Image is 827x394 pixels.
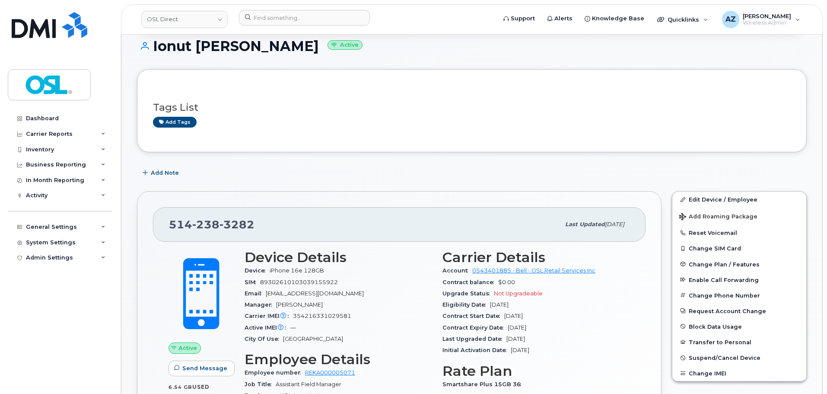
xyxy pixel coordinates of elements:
span: [DATE] [490,301,509,308]
a: Knowledge Base [579,10,650,27]
small: Active [328,40,363,50]
button: Request Account Change [672,303,806,319]
span: Send Message [182,364,227,372]
span: Add Note [151,169,179,177]
span: Enable Call Forwarding [689,276,759,283]
span: Not Upgradeable [494,290,543,297]
button: Suspend/Cancel Device [672,350,806,365]
span: City Of Use [245,336,283,342]
a: OSL Direct [141,11,228,28]
span: Quicklinks [668,16,699,23]
h3: Tags List [153,102,791,113]
span: 354216331029581 [293,313,351,319]
span: [DATE] [511,347,529,353]
a: Add tags [153,117,197,128]
button: Change Plan / Features [672,256,806,272]
span: Active [178,344,197,352]
span: Suspend/Cancel Device [689,355,760,361]
span: Alerts [554,14,573,23]
h3: Carrier Details [442,250,630,265]
button: Transfer to Personal [672,334,806,350]
span: Employee number [245,369,305,376]
h3: Employee Details [245,352,432,367]
span: [DATE] [508,324,526,331]
span: [PERSON_NAME] [276,301,323,308]
span: Email [245,290,266,297]
span: Contract Start Date [442,313,504,319]
span: Upgrade Status [442,290,494,297]
button: Change SIM Card [672,240,806,256]
span: Manager [245,301,276,308]
button: Add Roaming Package [672,207,806,225]
span: Initial Activation Date [442,347,511,353]
div: Andy Zhang [716,11,806,28]
span: Job Title [245,381,276,388]
span: Contract balance [442,279,498,285]
span: [EMAIL_ADDRESS][DOMAIN_NAME] [266,290,364,297]
span: Carrier IMEI [245,313,293,319]
button: Add Note [137,165,186,181]
span: Support [511,14,535,23]
a: REKA000005071 [305,369,355,376]
span: Last updated [565,221,605,227]
input: Find something... [239,10,370,26]
span: [GEOGRAPHIC_DATA] [283,336,343,342]
span: 6.54 GB [169,384,192,390]
span: used [192,384,210,390]
span: Last Upgraded Date [442,336,506,342]
span: Add Roaming Package [679,213,757,221]
span: Active IMEI [245,324,290,331]
button: Reset Voicemail [672,225,806,240]
h3: Rate Plan [442,363,630,379]
button: Send Message [169,361,235,376]
span: 89302610103039155922 [260,279,338,285]
span: $0.00 [498,279,515,285]
span: [DATE] [605,221,624,227]
span: Smartshare Plus 15GB 36 [442,381,525,388]
span: 514 [169,218,254,231]
span: SIM [245,279,260,285]
span: Eligibility Date [442,301,490,308]
span: Contract Expiry Date [442,324,508,331]
span: Wireless Admin [743,19,791,26]
button: Block Data Usage [672,319,806,334]
button: Change IMEI [672,365,806,381]
span: Change Plan / Features [689,261,760,267]
button: Enable Call Forwarding [672,272,806,288]
div: Quicklinks [651,11,714,28]
span: Assistant Field Manager [276,381,341,388]
span: [DATE] [506,336,525,342]
span: AZ [725,14,736,25]
span: Knowledge Base [592,14,644,23]
span: [PERSON_NAME] [743,13,791,19]
span: Account [442,267,472,274]
span: — [290,324,296,331]
span: iPhone 16e 128GB [270,267,324,274]
span: 3282 [219,218,254,231]
a: Support [497,10,541,27]
a: Edit Device / Employee [672,192,806,207]
button: Change Phone Number [672,288,806,303]
span: Device [245,267,270,274]
span: [DATE] [504,313,523,319]
a: Alerts [541,10,579,27]
a: 0543401885 - Bell - OSL Retail Services Inc [472,267,595,274]
h1: Ionut [PERSON_NAME] [137,38,807,54]
span: 238 [192,218,219,231]
h3: Device Details [245,250,432,265]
